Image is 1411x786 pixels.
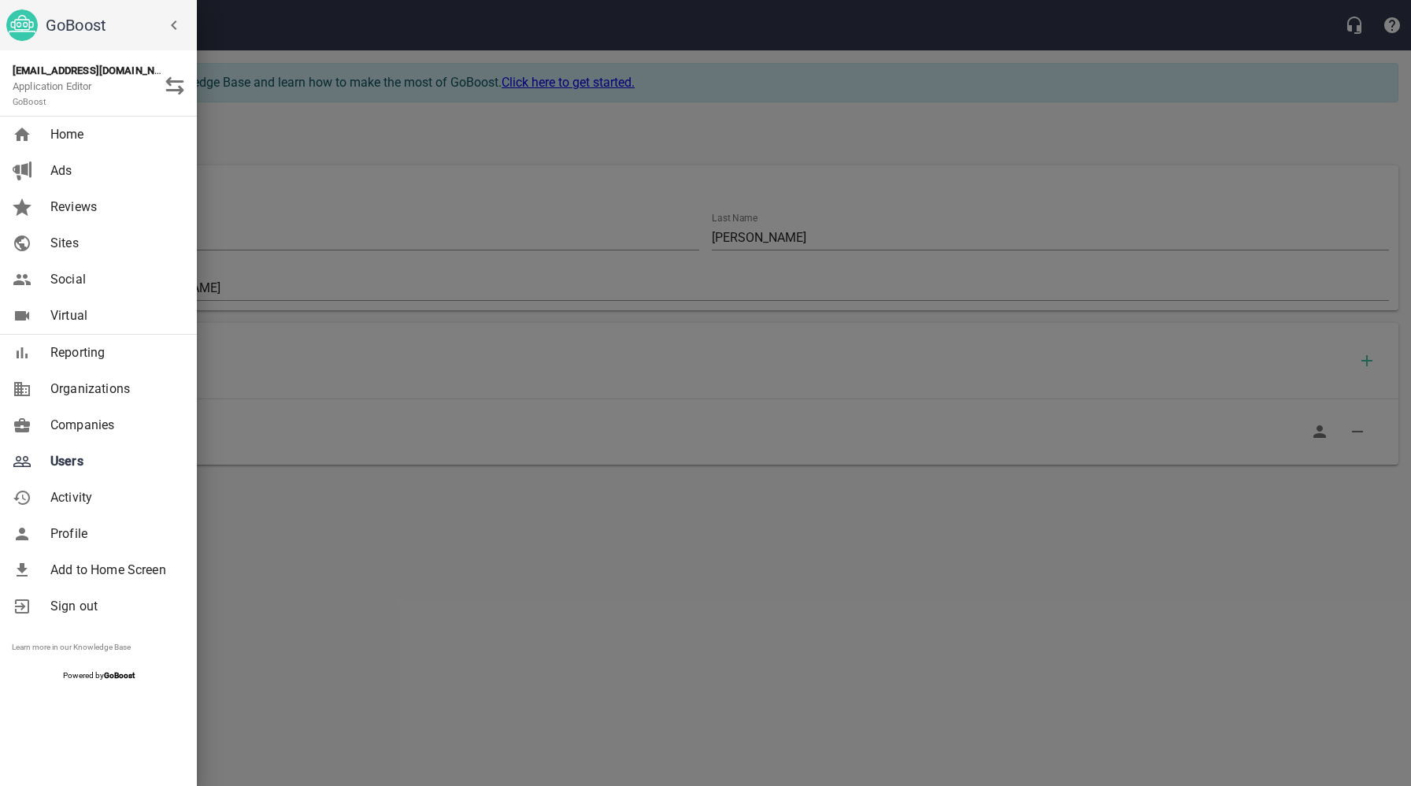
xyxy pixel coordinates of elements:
[50,234,178,253] span: Sites
[13,65,179,76] strong: [EMAIL_ADDRESS][DOMAIN_NAME]
[50,597,178,616] span: Sign out
[50,343,178,362] span: Reporting
[50,416,178,435] span: Companies
[13,80,92,108] span: Application Editor
[104,671,135,680] strong: GoBoost
[156,67,194,105] button: Switch Role
[46,13,191,38] h6: GoBoost
[50,488,178,507] span: Activity
[63,671,135,680] span: Powered by
[50,270,178,289] span: Social
[50,306,178,325] span: Virtual
[13,97,46,107] small: GoBoost
[50,380,178,399] span: Organizations
[50,561,178,580] span: Add to Home Screen
[50,525,178,543] span: Profile
[50,452,178,471] span: Users
[50,161,178,180] span: Ads
[50,198,178,217] span: Reviews
[12,643,131,651] a: Learn more in our Knowledge Base
[6,9,38,41] img: go_boost_head.png
[50,125,178,144] span: Home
